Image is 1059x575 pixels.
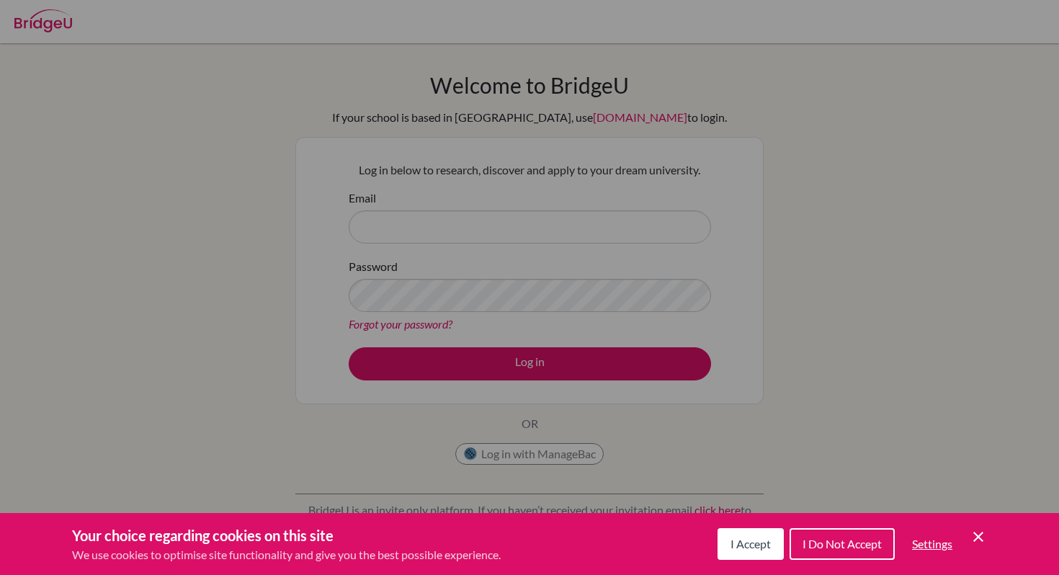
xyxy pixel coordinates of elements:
span: I Accept [730,537,771,551]
p: We use cookies to optimise site functionality and give you the best possible experience. [72,546,501,563]
button: Settings [901,530,964,558]
button: Save and close [970,528,987,545]
span: Settings [912,537,952,551]
button: I Do Not Accept [790,528,895,560]
h3: Your choice regarding cookies on this site [72,525,501,546]
button: I Accept [718,528,784,560]
span: I Do Not Accept [803,537,882,551]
